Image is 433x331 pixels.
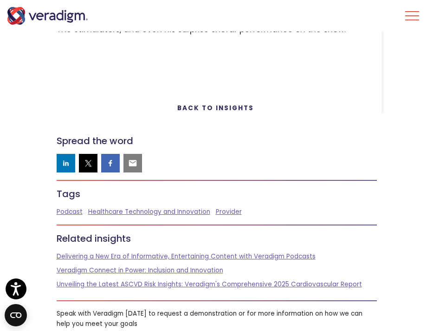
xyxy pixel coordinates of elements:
a: Back to Insights [177,104,254,113]
a: Delivering a New Era of Informative, Entertaining Content with Veradigm Podcasts [57,252,316,261]
p: Speak with Veradigm [DATE] to request a demonstration or for more information on how we can help ... [57,309,377,329]
img: email sharing button [128,159,137,168]
iframe: Drift Chat Widget [255,273,422,320]
img: linkedin sharing button [61,159,71,168]
h5: Tags [57,188,377,199]
a: Unveiling the Latest ASCVD Risk Insights: Veradigm's Comprehensive 2025 Cardiovascular Report [57,280,362,289]
a: Healthcare Technology and Innovation [88,207,210,216]
img: facebook sharing button [106,159,115,168]
button: Open CMP widget [5,304,27,326]
img: twitter sharing button [84,159,93,168]
h5: Related insights [57,233,377,244]
a: Podcast [57,207,83,216]
button: Toggle Navigation Menu [405,4,419,28]
a: Provider [216,207,242,216]
iframe: Blubrry Podcast Player [57,51,375,69]
img: Veradigm logo [7,7,88,25]
a: Veradigm Connect in Power: Inclusion and Innovation [57,266,223,275]
h5: Spread the word [57,135,377,146]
